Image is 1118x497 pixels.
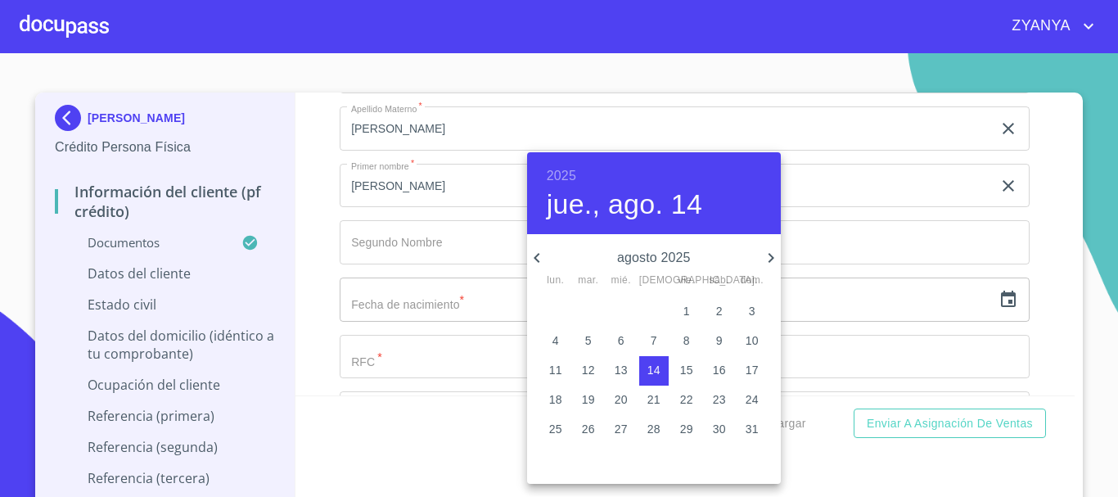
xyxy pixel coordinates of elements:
[683,332,690,349] p: 8
[737,356,767,386] button: 17
[541,386,570,415] button: 18
[606,327,636,356] button: 6
[552,332,559,349] p: 4
[606,356,636,386] button: 13
[705,327,734,356] button: 9
[683,303,690,319] p: 1
[639,415,669,445] button: 28
[713,391,726,408] p: 23
[549,391,562,408] p: 18
[705,415,734,445] button: 30
[705,356,734,386] button: 16
[615,421,628,437] p: 27
[585,332,592,349] p: 5
[746,421,759,437] p: 31
[541,356,570,386] button: 11
[680,421,693,437] p: 29
[639,386,669,415] button: 21
[541,273,570,289] span: lun.
[574,356,603,386] button: 12
[746,391,759,408] p: 24
[574,327,603,356] button: 5
[672,386,701,415] button: 22
[574,415,603,445] button: 26
[672,273,701,289] span: vie.
[680,391,693,408] p: 22
[672,297,701,327] button: 1
[746,332,759,349] p: 10
[672,415,701,445] button: 29
[737,273,767,289] span: dom.
[606,386,636,415] button: 20
[547,165,576,188] button: 2025
[647,362,660,378] p: 14
[606,273,636,289] span: mié.
[615,391,628,408] p: 20
[705,386,734,415] button: 23
[716,303,723,319] p: 2
[749,303,755,319] p: 3
[582,362,595,378] p: 12
[549,362,562,378] p: 11
[549,421,562,437] p: 25
[639,327,669,356] button: 7
[672,327,701,356] button: 8
[716,332,723,349] p: 9
[737,327,767,356] button: 10
[737,415,767,445] button: 31
[606,415,636,445] button: 27
[547,188,702,222] button: jue., ago. 14
[547,248,761,268] p: agosto 2025
[647,421,660,437] p: 28
[737,386,767,415] button: 24
[582,391,595,408] p: 19
[541,415,570,445] button: 25
[582,421,595,437] p: 26
[713,421,726,437] p: 30
[680,362,693,378] p: 15
[746,362,759,378] p: 17
[574,386,603,415] button: 19
[647,391,660,408] p: 21
[705,297,734,327] button: 2
[672,356,701,386] button: 15
[639,356,669,386] button: 14
[737,297,767,327] button: 3
[574,273,603,289] span: mar.
[705,273,734,289] span: sáb.
[541,327,570,356] button: 4
[615,362,628,378] p: 13
[639,273,669,289] span: [DEMOGRAPHIC_DATA].
[618,332,624,349] p: 6
[713,362,726,378] p: 16
[651,332,657,349] p: 7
